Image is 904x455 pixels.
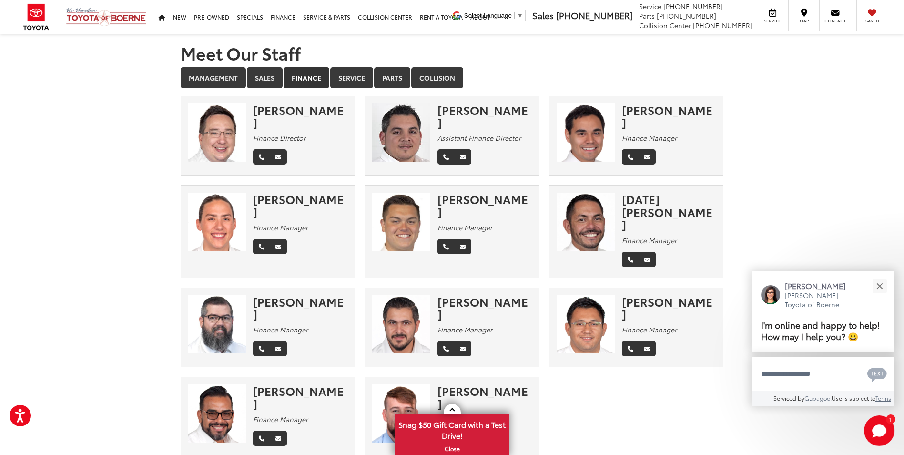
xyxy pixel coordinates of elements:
[270,431,287,446] a: Email
[437,384,532,410] div: [PERSON_NAME]
[622,133,677,143] em: Finance Manager
[762,18,783,24] span: Service
[270,149,287,165] a: Email
[557,103,615,162] img: Michael Villareal
[832,394,875,402] span: Use is subject to
[437,295,532,321] div: [PERSON_NAME]
[437,223,492,232] em: Finance Manager
[437,341,455,356] a: Phone
[875,394,891,402] a: Terms
[253,325,308,334] em: Finance Manager
[639,341,656,356] a: Email
[437,133,521,143] em: Assistant Finance Director
[437,239,455,254] a: Phone
[761,318,880,342] span: I'm online and happy to help! How may I help you? 😀
[824,18,846,24] span: Contact
[253,239,270,254] a: Phone
[622,252,639,267] a: Phone
[514,12,515,19] span: ​
[869,276,890,296] button: Close
[372,103,430,162] img: Jesse Gomez
[437,149,455,165] a: Phone
[622,149,639,165] a: Phone
[804,394,832,402] a: Gubagoo.
[454,341,471,356] a: Email
[793,18,814,24] span: Map
[785,280,855,291] p: [PERSON_NAME]
[517,12,523,19] span: ▼
[374,67,410,88] a: Parts
[889,417,892,421] span: 1
[181,67,724,89] div: Department Tabs
[284,67,329,88] a: Finance
[864,363,890,384] button: Chat with SMS
[454,149,471,165] a: Email
[622,341,639,356] a: Phone
[181,43,724,62] h1: Meet Our Staff
[773,394,804,402] span: Serviced by
[372,384,430,443] img: Christian Morf
[437,325,492,334] em: Finance Manager
[639,11,655,21] span: Parts
[247,67,283,88] a: Sales
[693,21,752,30] span: [PHONE_NUMBER]
[253,384,347,410] div: [PERSON_NAME]
[253,295,347,321] div: [PERSON_NAME]
[330,67,373,88] a: Service
[532,9,554,21] span: Sales
[622,193,716,230] div: [DATE][PERSON_NAME]
[270,341,287,356] a: Email
[437,193,532,218] div: [PERSON_NAME]
[253,341,270,356] a: Phone
[437,103,532,129] div: [PERSON_NAME]
[188,295,246,353] img: Socrates Lopez
[188,384,246,443] img: Esteban Guerra
[639,252,656,267] a: Email
[622,295,716,321] div: [PERSON_NAME]
[622,325,677,334] em: Finance Manager
[556,9,632,21] span: [PHONE_NUMBER]
[188,103,246,162] img: Christopher Long
[372,295,430,353] img: Omar Obaidi
[253,149,270,165] a: Phone
[270,239,287,254] a: Email
[785,291,855,310] p: [PERSON_NAME] Toyota of Boerne
[454,239,471,254] a: Email
[181,67,246,88] a: Management
[253,103,347,129] div: [PERSON_NAME]
[862,18,883,24] span: Saved
[639,149,656,165] a: Email
[188,193,246,251] img: Riley Franklin
[253,223,308,232] em: Finance Manager
[396,414,508,444] span: Snag $50 Gift Card with a Test Drive!
[639,1,661,11] span: Service
[253,133,305,143] em: Finance Director
[864,415,894,446] button: Toggle Chat Window
[622,103,716,129] div: [PERSON_NAME]
[752,271,894,406] div: Close[PERSON_NAME][PERSON_NAME] Toyota of BoerneI'm online and happy to help! How may I help you?...
[411,67,463,88] a: Collision
[464,12,512,19] span: Select Language
[639,21,691,30] span: Collision Center
[557,295,615,353] img: Xavier Guillen
[557,193,615,251] img: Noel Rodriguez
[622,236,677,245] em: Finance Manager
[253,414,308,424] em: Finance Manager
[663,1,723,11] span: [PHONE_NUMBER]
[864,415,894,446] svg: Start Chat
[253,431,270,446] a: Phone
[372,193,430,251] img: Aaron Grantham
[253,193,347,218] div: [PERSON_NAME]
[752,357,894,391] textarea: Type your message
[867,367,887,382] svg: Text
[657,11,716,21] span: [PHONE_NUMBER]
[66,7,147,27] img: Vic Vaughan Toyota of Boerne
